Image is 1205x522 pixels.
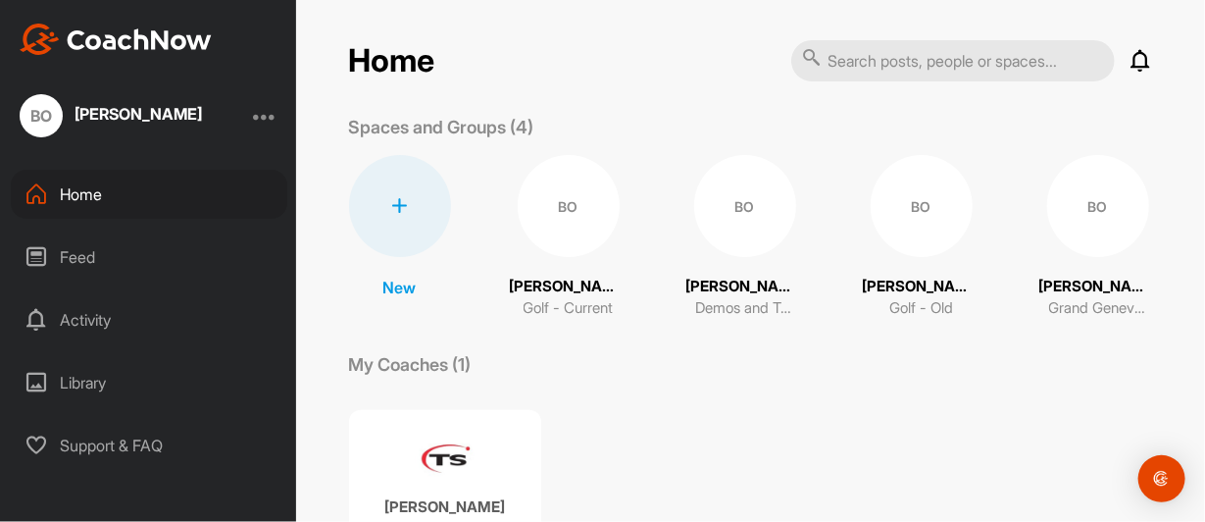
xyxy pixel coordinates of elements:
[871,155,973,257] div: BO
[1049,297,1147,320] p: Grand Geneva [DATE]-[DATE]
[518,155,620,257] div: BO
[694,155,796,257] div: BO
[696,297,794,320] p: Demos and Tutorials
[11,358,287,407] div: Library
[510,155,628,320] a: BO[PERSON_NAME]Golf - Current
[1039,155,1157,320] a: BO[PERSON_NAME]Grand Geneva [DATE]-[DATE]
[415,430,475,490] img: coach avatar
[383,276,417,299] p: New
[889,297,953,320] p: Golf - Old
[75,106,202,122] div: [PERSON_NAME]
[20,24,212,55] img: CoachNow
[20,94,63,137] div: BO
[791,40,1115,81] input: Search posts, people or spaces...
[1047,155,1149,257] div: BO
[863,276,980,298] p: [PERSON_NAME]
[510,276,628,298] p: [PERSON_NAME]
[524,297,614,320] p: Golf - Current
[349,351,472,378] p: My Coaches (1)
[686,155,804,320] a: BO[PERSON_NAME]Demos and Tutorials
[349,42,435,80] h2: Home
[349,114,534,140] p: Spaces and Groups (4)
[1138,455,1185,502] div: Open Intercom Messenger
[384,497,505,517] p: [PERSON_NAME]
[686,276,804,298] p: [PERSON_NAME]
[1039,276,1157,298] p: [PERSON_NAME]
[11,170,287,219] div: Home
[11,233,287,282] div: Feed
[863,155,980,320] a: BO[PERSON_NAME]Golf - Old
[11,421,287,470] div: Support & FAQ
[11,295,287,344] div: Activity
